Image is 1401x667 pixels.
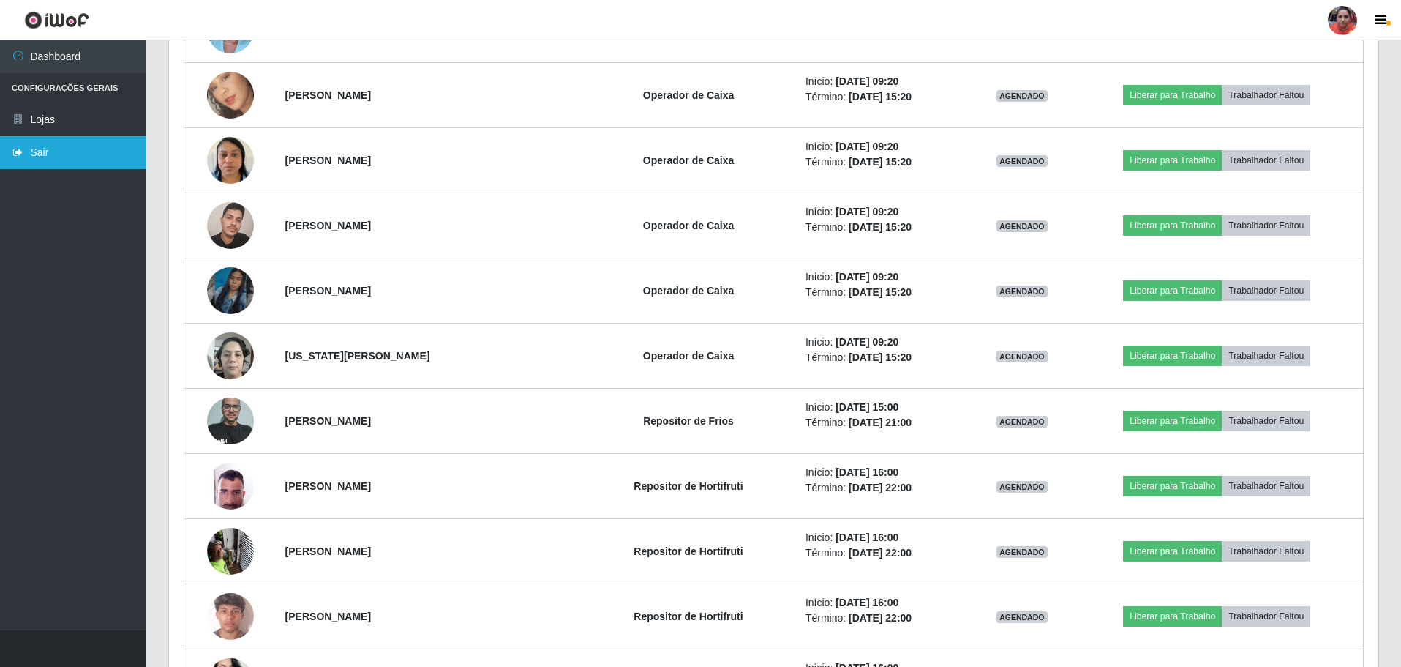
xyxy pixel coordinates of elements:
span: AGENDADO [996,351,1048,362]
strong: Operador de Caixa [643,154,735,166]
li: Término: [805,545,964,561]
time: [DATE] 09:20 [835,75,898,87]
time: [DATE] 09:20 [835,336,898,348]
time: [DATE] 16:00 [835,597,898,608]
img: 1754259184125.jpeg [207,324,254,387]
span: AGENDADO [996,220,1048,232]
strong: Repositor de Hortifruti [634,545,743,557]
img: 1715018404753.jpeg [207,455,254,517]
strong: [PERSON_NAME] [285,89,371,101]
time: [DATE] 22:00 [849,612,912,624]
li: Início: [805,400,964,415]
li: Término: [805,154,964,170]
strong: Repositor de Hortifruti [634,480,743,492]
time: [DATE] 15:20 [849,351,912,363]
li: Término: [805,89,964,105]
li: Término: [805,415,964,431]
button: Liberar para Trabalho [1123,606,1222,627]
time: [DATE] 15:20 [849,221,912,233]
li: Início: [805,595,964,611]
li: Início: [805,204,964,220]
span: AGENDADO [996,416,1048,428]
button: Liberar para Trabalho [1123,150,1222,171]
li: Início: [805,530,964,545]
strong: Operador de Caixa [643,89,735,101]
img: 1655148070426.jpeg [207,390,254,452]
li: Início: [805,139,964,154]
img: 1725123414689.jpeg [207,53,254,137]
button: Liberar para Trabalho [1123,346,1222,366]
button: Trabalhador Faltou [1222,541,1310,562]
li: Término: [805,480,964,496]
span: AGENDADO [996,286,1048,297]
strong: Operador de Caixa [643,220,735,231]
img: 1748279738294.jpeg [207,520,254,582]
strong: [PERSON_NAME] [285,545,371,557]
span: AGENDADO [996,155,1048,167]
span: AGENDADO [996,546,1048,558]
strong: Repositor de Frios [643,415,734,427]
time: [DATE] 09:20 [835,206,898,217]
li: Início: [805,465,964,480]
strong: Operador de Caixa [643,285,735,297]
button: Liberar para Trabalho [1123,476,1222,496]
time: [DATE] 09:20 [835,271,898,283]
button: Liberar para Trabalho [1123,411,1222,431]
strong: [PERSON_NAME] [285,480,371,492]
time: [DATE] 22:00 [849,482,912,493]
span: AGENDADO [996,481,1048,493]
li: Início: [805,74,964,89]
img: 1748993831406.jpeg [207,249,254,332]
button: Liberar para Trabalho [1123,541,1222,562]
strong: [PERSON_NAME] [285,154,371,166]
time: [DATE] 16:00 [835,532,898,543]
time: [DATE] 15:20 [849,286,912,298]
li: Início: [805,269,964,285]
img: 1758025525824.jpeg [207,575,254,658]
button: Liberar para Trabalho [1123,280,1222,301]
time: [DATE] 15:00 [835,401,898,413]
li: Término: [805,611,964,626]
li: Término: [805,220,964,235]
button: Trabalhador Faltou [1222,346,1310,366]
time: [DATE] 15:20 [849,156,912,168]
time: [DATE] 21:00 [849,417,912,428]
strong: Repositor de Hortifruti [634,611,743,622]
time: [DATE] 09:20 [835,141,898,152]
button: Trabalhador Faltou [1222,85,1310,105]
li: Início: [805,335,964,350]
button: Trabalhador Faltou [1222,606,1310,627]
strong: [PERSON_NAME] [285,611,371,622]
button: Liberar para Trabalho [1123,215,1222,236]
span: AGENDADO [996,611,1048,623]
button: Trabalhador Faltou [1222,215,1310,236]
strong: [PERSON_NAME] [285,415,371,427]
button: Trabalhador Faltou [1222,150,1310,171]
time: [DATE] 16:00 [835,466,898,478]
img: 1734815809849.jpeg [207,194,254,256]
button: Trabalhador Faltou [1222,476,1310,496]
button: Trabalhador Faltou [1222,280,1310,301]
li: Término: [805,350,964,365]
img: 1754146149925.jpeg [207,129,254,191]
button: Liberar para Trabalho [1123,85,1222,105]
strong: [PERSON_NAME] [285,220,371,231]
strong: [US_STATE][PERSON_NAME] [285,350,430,362]
time: [DATE] 22:00 [849,547,912,559]
time: [DATE] 15:20 [849,91,912,103]
strong: Operador de Caixa [643,350,735,362]
button: Trabalhador Faltou [1222,411,1310,431]
li: Término: [805,285,964,300]
span: AGENDADO [996,90,1048,102]
strong: [PERSON_NAME] [285,285,371,297]
img: CoreUI Logo [24,11,89,29]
